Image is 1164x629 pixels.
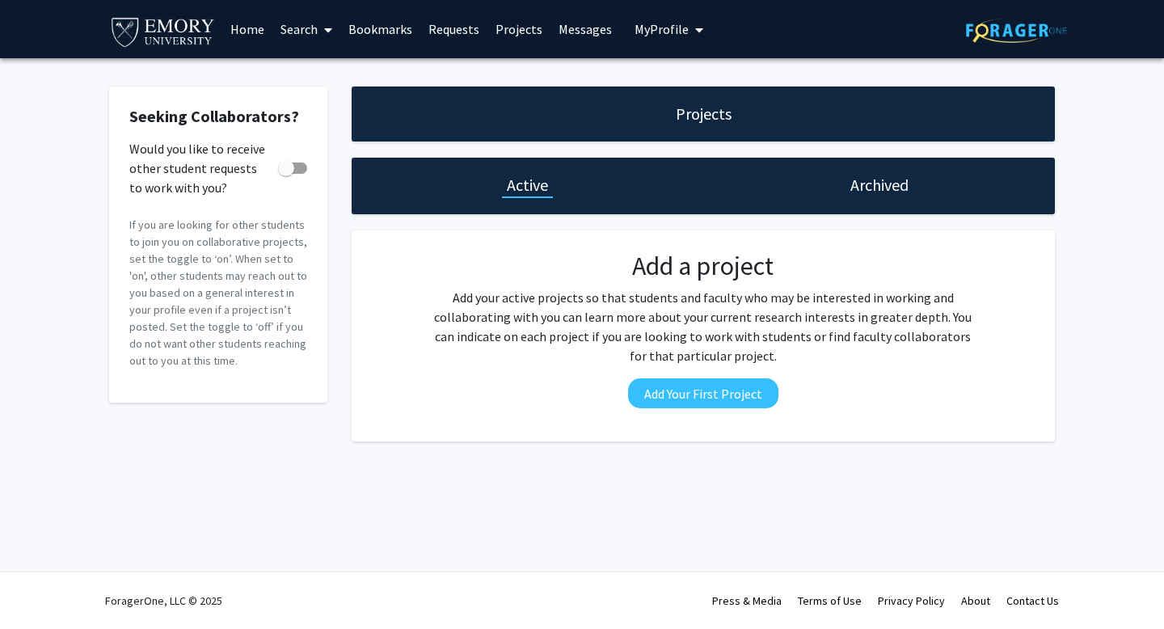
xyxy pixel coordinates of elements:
a: Terms of Use [798,593,862,608]
h1: Projects [676,103,732,125]
a: Press & Media [712,593,782,608]
img: ForagerOne Logo [966,18,1067,43]
h1: Archived [850,174,909,196]
h2: Seeking Collaborators? [129,107,307,126]
span: My Profile [635,21,689,37]
a: Search [272,1,340,57]
button: Add Your First Project [628,378,778,408]
img: Emory University Logo [109,13,217,49]
h1: Active [507,174,548,196]
p: Add your active projects so that students and faculty who may be interested in working and collab... [429,288,977,365]
span: Would you like to receive other student requests to work with you? [129,139,272,197]
p: If you are looking for other students to join you on collaborative projects, set the toggle to ‘o... [129,217,307,369]
a: Requests [420,1,487,57]
a: Projects [487,1,550,57]
a: Bookmarks [340,1,420,57]
iframe: Chat [12,556,69,617]
a: About [961,593,990,608]
a: Privacy Policy [878,593,945,608]
a: Home [222,1,272,57]
div: ForagerOne, LLC © 2025 [105,572,222,629]
h2: Add a project [429,251,977,281]
a: Contact Us [1006,593,1059,608]
a: Messages [550,1,620,57]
